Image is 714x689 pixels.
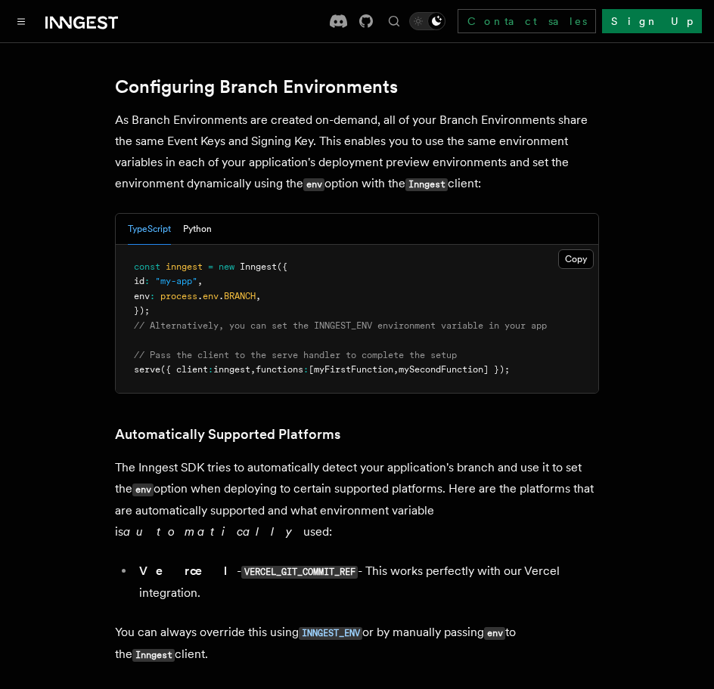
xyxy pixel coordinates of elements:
span: env [203,291,219,301]
a: Automatically Supported Platforms [115,424,340,445]
span: inngest [213,364,250,375]
code: env [303,178,324,191]
span: . [197,291,203,301]
span: = [208,261,213,272]
button: Find something... [385,12,403,30]
span: , [256,291,261,301]
span: new [219,261,234,272]
span: // Pass the client to the serve handler to complete the setup [134,350,457,360]
span: inngest [166,261,203,272]
span: // Alternatively, you can set the INNGEST_ENV environment variable in your app [134,320,547,331]
span: const [134,261,160,272]
span: ({ client [160,364,208,375]
strong: Vercel [139,564,237,578]
a: Sign Up [602,9,702,33]
code: Inngest [405,178,448,191]
span: id [134,276,144,286]
button: TypeScript [128,214,171,245]
code: VERCEL_GIT_COMMIT_REF [241,566,358,579]
a: Contact sales [458,9,596,33]
code: env [132,484,154,496]
span: serve [134,364,160,375]
span: , [250,364,256,375]
span: process [160,291,197,301]
span: BRANCH [224,291,256,301]
span: functions [256,364,303,375]
span: : [208,364,213,375]
code: Inngest [132,649,175,662]
span: : [150,291,155,301]
span: : [303,364,309,375]
button: Copy [558,249,594,269]
a: Configuring Branch Environments [115,76,398,97]
span: , [393,364,399,375]
span: env [134,291,150,301]
span: Inngest [240,261,277,272]
span: "my-app" [155,276,197,286]
code: env [484,627,505,640]
span: [myFirstFunction [309,364,393,375]
span: mySecondFunction] }); [399,364,510,375]
li: - - This works perfectly with our Vercel integration. [135,561,599,604]
em: automatically [123,524,303,539]
span: ({ [277,261,287,272]
button: Toggle dark mode [409,12,445,30]
span: : [144,276,150,286]
p: The Inngest SDK tries to automatically detect your application's branch and use it to set the opt... [115,457,599,542]
span: }); [134,305,150,316]
p: You can always override this using or by manually passing to the client. [115,622,599,666]
a: INNGEST_ENV [299,625,362,639]
span: . [219,291,224,301]
button: Python [183,214,212,245]
p: As Branch Environments are created on-demand, all of your Branch Environments share the same Even... [115,110,599,195]
code: INNGEST_ENV [299,627,362,640]
button: Toggle navigation [12,12,30,30]
span: , [197,276,203,286]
